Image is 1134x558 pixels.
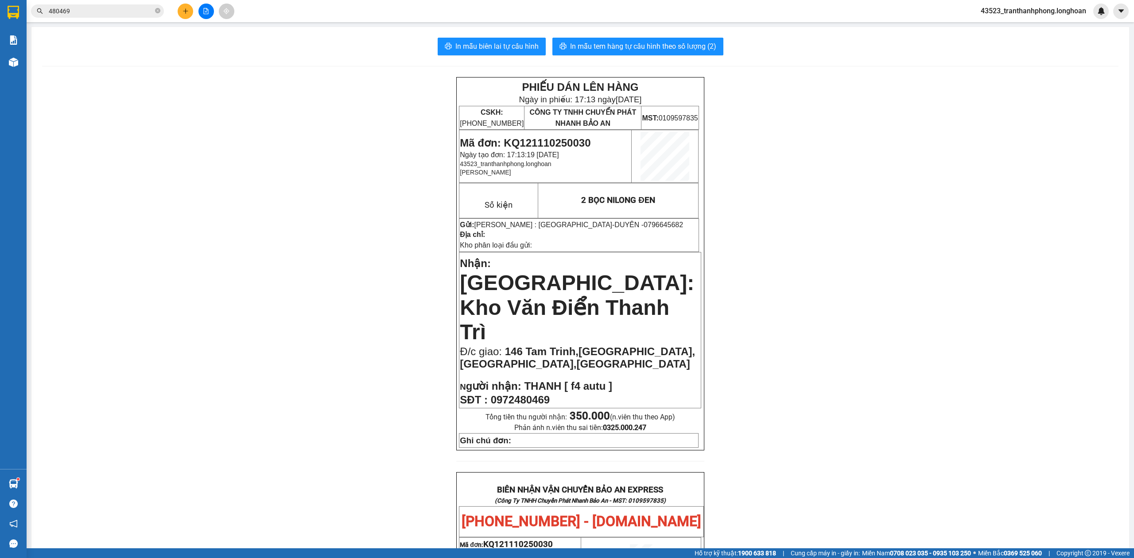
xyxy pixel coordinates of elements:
span: In mẫu biên lai tự cấu hình [455,41,539,52]
span: file-add [203,8,209,14]
span: 43523_tranthanhphong.longhoan [460,160,551,167]
span: [PERSON_NAME] [460,169,511,176]
img: warehouse-icon [9,58,18,67]
strong: Gửi: [460,221,474,229]
sup: 1 [17,478,19,480]
span: DUYÊN - [614,221,683,229]
span: close-circle [155,7,160,15]
span: | [783,548,784,558]
span: KQ121110250030 [483,539,553,549]
span: ⚪️ [973,551,976,555]
span: CÔNG TY TNHH CHUYỂN PHÁT NHANH BẢO AN [529,108,636,127]
span: search [37,8,43,14]
span: Số kiện [485,200,513,210]
span: 43523_tranthanhphong.longhoan [974,5,1093,16]
span: aim [223,8,229,14]
button: printerIn mẫu tem hàng tự cấu hình theo số lượng (2) [552,38,723,55]
span: 0972480469 [491,394,550,406]
span: Miền Nam [862,548,971,558]
span: question-circle [9,500,18,508]
span: Ngày tạo đơn: 17:13:19 [DATE] [460,151,559,159]
strong: Ghi chú đơn: [460,436,511,445]
input: Tìm tên, số ĐT hoặc mã đơn [49,6,153,16]
span: Nhận: [460,257,491,269]
span: gười nhận: [466,380,521,392]
span: message [9,539,18,548]
span: printer [445,43,452,51]
span: 146 Tam Trinh,[GEOGRAPHIC_DATA],[GEOGRAPHIC_DATA],[GEOGRAPHIC_DATA] [460,345,695,370]
span: [PERSON_NAME] : [GEOGRAPHIC_DATA] [474,221,612,229]
strong: 0325.000.247 [603,423,646,432]
span: plus [183,8,189,14]
strong: 0708 023 035 - 0935 103 250 [890,550,971,557]
strong: (Công Ty TNHH Chuyển Phát Nhanh Bảo An - MST: 0109597835) [495,497,666,504]
strong: 350.000 [570,410,610,422]
span: [DATE] [616,95,642,104]
span: 2 BỌC NILONG ĐEN [581,195,655,205]
span: Hỗ trợ kỹ thuật: [695,548,776,558]
span: Cung cấp máy in - giấy in: [791,548,860,558]
strong: PHIẾU DÁN LÊN HÀNG [522,81,638,93]
button: file-add [198,4,214,19]
span: caret-down [1117,7,1125,15]
span: | [1049,548,1050,558]
span: 0109597835 [642,114,698,122]
span: Tổng tiền thu người nhận: [485,413,675,421]
span: [GEOGRAPHIC_DATA]: Kho Văn Điển Thanh Trì [460,271,694,344]
button: plus [178,4,193,19]
span: Mã đơn: [460,541,553,548]
span: printer [559,43,567,51]
span: [PHONE_NUMBER] [460,108,524,127]
strong: N [460,382,521,391]
strong: MST: [642,114,658,122]
span: close-circle [155,8,160,13]
strong: 1900 633 818 [738,550,776,557]
span: In mẫu tem hàng tự cấu hình theo số lượng (2) [570,41,716,52]
span: Ngày in phiếu: 17:13 ngày [519,95,641,104]
span: THANH [ f4 autu ] [524,380,612,392]
img: warehouse-icon [9,479,18,488]
span: Đ/c giao: [460,345,505,357]
strong: 0369 525 060 [1004,550,1042,557]
span: 0796645682 [644,221,683,229]
strong: BIÊN NHẬN VẬN CHUYỂN BẢO AN EXPRESS [497,485,663,495]
span: [PHONE_NUMBER] - [DOMAIN_NAME] [462,513,701,530]
span: Phản ánh n.viên thu sai tiền: [514,423,646,432]
img: solution-icon [9,35,18,45]
span: Mã đơn: KQ121110250030 [460,137,590,149]
button: aim [219,4,234,19]
span: Kho phân loại đầu gửi: [460,241,532,249]
strong: Địa chỉ: [460,231,485,238]
span: notification [9,519,18,528]
img: logo-vxr [8,6,19,19]
span: Miền Bắc [978,548,1042,558]
button: caret-down [1113,4,1129,19]
span: - [612,221,683,229]
button: printerIn mẫu biên lai tự cấu hình [438,38,546,55]
strong: CSKH: [481,108,503,116]
img: icon-new-feature [1097,7,1105,15]
strong: SĐT : [460,394,488,406]
span: copyright [1085,550,1091,556]
span: (n.viên thu theo App) [570,413,675,421]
